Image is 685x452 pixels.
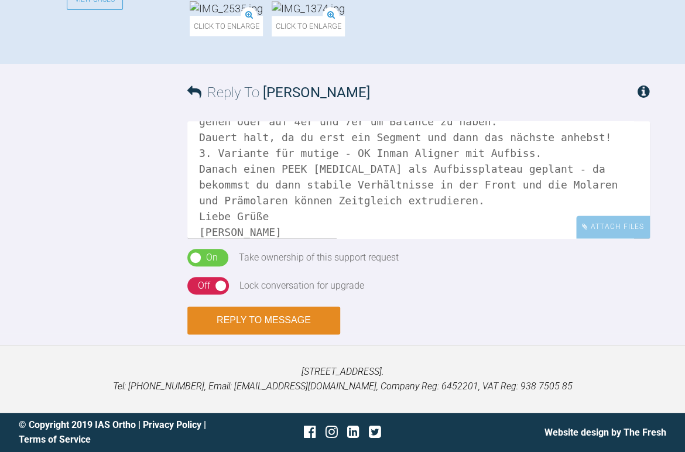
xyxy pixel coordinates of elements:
[544,427,666,438] a: Website design by The Fresh
[190,1,263,16] img: IMG_2535.jpg
[19,417,235,447] div: © Copyright 2019 IAS Ortho | |
[272,1,345,16] img: IMG_1374.jpg
[190,16,263,36] span: Click to enlarge
[19,364,666,394] p: [STREET_ADDRESS]. Tel: [PHONE_NUMBER], Email: [EMAIL_ADDRESS][DOMAIN_NAME], Company Reg: 6452201,...
[187,81,370,104] h3: Reply To
[206,250,218,265] div: On
[19,434,91,445] a: Terms of Service
[239,278,364,293] div: Lock conversation for upgrade
[187,306,340,334] button: Reply to Message
[198,278,210,293] div: Off
[239,250,399,265] div: Take ownership of this support request
[263,84,370,101] span: [PERSON_NAME]
[143,419,201,430] a: Privacy Policy
[576,215,650,238] div: Attach Files
[272,16,345,36] span: Click to enlarge
[187,121,650,238] textarea: [PERSON_NAME], ja vor beginn zu Dahlen macht Sinn. 1. Frage - welche Apparatur willst du verwende...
